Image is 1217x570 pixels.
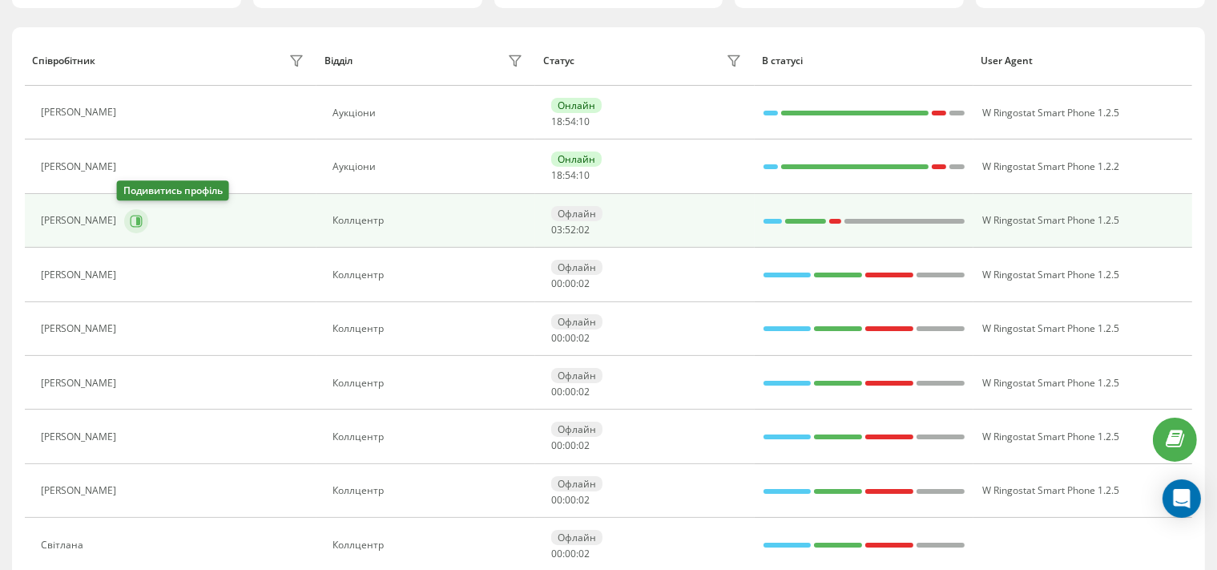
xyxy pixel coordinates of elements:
span: W Ringostat Smart Phone 1.2.5 [982,483,1119,497]
span: 03 [551,223,562,236]
span: 00 [565,331,576,345]
span: 00 [551,385,562,398]
span: W Ringostat Smart Phone 1.2.5 [982,430,1119,443]
div: Open Intercom Messenger [1163,479,1201,518]
div: : : [551,333,590,344]
div: Аукціони [332,107,526,119]
span: 10 [578,115,590,128]
div: : : [551,116,590,127]
div: [PERSON_NAME] [41,107,120,118]
div: Офлайн [551,476,602,491]
div: : : [551,386,590,398]
span: W Ringostat Smart Phone 1.2.2 [982,160,1119,173]
span: 00 [551,331,562,345]
div: Коллцентр [332,378,526,389]
div: Онлайн [551,98,602,113]
div: [PERSON_NAME] [41,431,120,443]
div: Світлана [41,540,87,551]
span: 02 [578,223,590,236]
div: : : [551,440,590,451]
div: Офлайн [551,260,602,275]
div: : : [551,278,590,289]
span: W Ringostat Smart Phone 1.2.5 [982,213,1119,227]
span: W Ringostat Smart Phone 1.2.5 [982,321,1119,335]
span: 02 [578,493,590,507]
div: : : [551,495,590,506]
div: Офлайн [551,368,602,383]
div: [PERSON_NAME] [41,269,120,281]
span: 00 [551,547,562,560]
div: [PERSON_NAME] [41,161,120,172]
div: Подивитись профіль [117,180,229,200]
div: Офлайн [551,422,602,437]
span: 02 [578,439,590,452]
span: 00 [565,277,576,290]
div: Аукціони [332,161,526,172]
span: 02 [578,277,590,290]
span: 18 [551,168,562,182]
span: 00 [565,493,576,507]
span: 52 [565,223,576,236]
span: 00 [565,439,576,452]
div: Офлайн [551,206,602,221]
span: 00 [551,439,562,452]
div: В статусі [762,55,965,67]
div: Коллцентр [332,269,526,281]
div: Коллцентр [332,540,526,551]
span: 54 [565,168,576,182]
div: User Agent [981,55,1184,67]
div: Коллцентр [332,323,526,334]
div: [PERSON_NAME] [41,215,120,226]
span: W Ringostat Smart Phone 1.2.5 [982,268,1119,281]
span: 18 [551,115,562,128]
span: 02 [578,385,590,398]
span: W Ringostat Smart Phone 1.2.5 [982,106,1119,119]
span: 00 [551,493,562,507]
span: 00 [551,277,562,290]
div: Коллцентр [332,431,526,443]
div: Коллцентр [332,215,526,226]
div: Відділ [324,55,353,67]
div: : : [551,170,590,181]
div: Офлайн [551,314,602,329]
span: 02 [578,547,590,560]
span: 00 [565,385,576,398]
span: 02 [578,331,590,345]
div: : : [551,224,590,236]
div: Співробітник [32,55,95,67]
div: Офлайн [551,530,602,545]
div: Коллцентр [332,485,526,496]
div: : : [551,548,590,560]
div: Онлайн [551,152,602,167]
div: [PERSON_NAME] [41,485,120,496]
div: [PERSON_NAME] [41,378,120,389]
span: 54 [565,115,576,128]
span: W Ringostat Smart Phone 1.2.5 [982,376,1119,390]
div: Статус [543,55,574,67]
div: [PERSON_NAME] [41,323,120,334]
span: 00 [565,547,576,560]
span: 10 [578,168,590,182]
